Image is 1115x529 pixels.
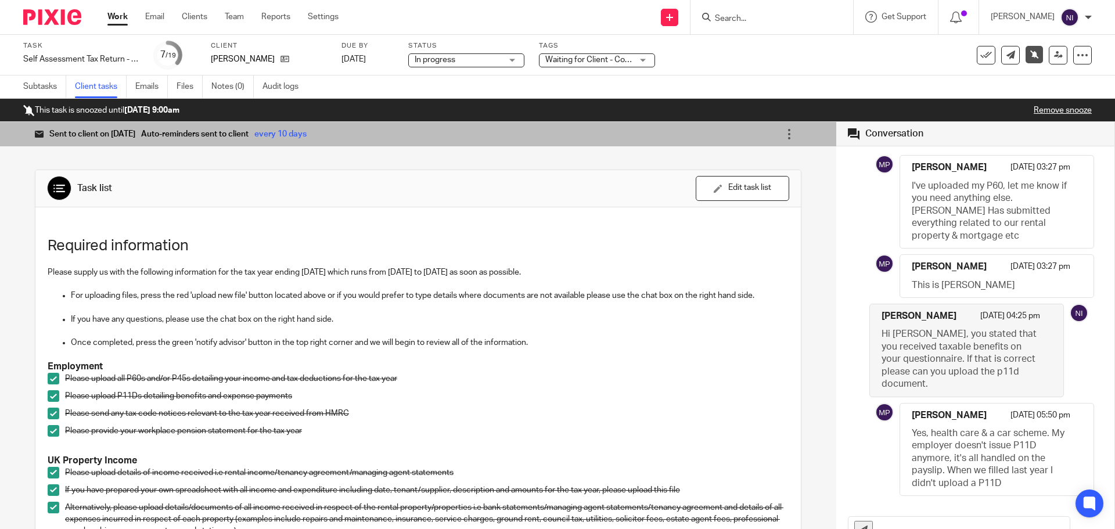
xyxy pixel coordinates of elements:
div: Auto-reminders sent to client [141,128,249,140]
label: Status [408,41,524,51]
span: In progress [415,56,455,64]
img: svg%3E [1060,8,1079,27]
div: every 10 days [254,128,307,140]
p: [DATE] 03:27 pm [1010,261,1070,279]
h4: [PERSON_NAME] [912,161,987,174]
p: If you have prepared your own spreadsheet with all income and expenditure including date, tenant/... [65,484,789,496]
a: Clients [182,11,207,23]
img: svg%3E [875,155,894,174]
div: Self Assessment Tax Return - [DATE]-[DATE] [23,53,139,65]
div: Task list [77,182,112,195]
span: Waiting for Client - Complete Task [545,56,668,64]
p: Yes, health care & a car scheme. My employer doesn't issue P11D anymore, it's all handled on the ... [912,427,1070,490]
span: Get Support [882,13,926,21]
div: Sent to client on [DATE] [35,128,135,140]
p: Please provide your workplace pension statement for the tax year [65,425,789,437]
p: Please upload all P60s and/or P45s detailing your income and tax deductions for the tax year [65,373,789,384]
a: Audit logs [262,75,307,98]
button: Edit task list [696,176,789,201]
label: Task [23,41,139,51]
a: Settings [308,11,339,23]
p: Once completed, press the green 'notify advisor' button in the top right corner and we will begin... [71,337,789,348]
a: Files [177,75,203,98]
label: Due by [341,41,394,51]
strong: Employment [48,362,103,371]
a: Client tasks [75,75,127,98]
span: [DATE] [341,55,366,63]
p: Please send any tax code notices relevant to the tax year received from HMRC [65,408,789,419]
img: Pixie [23,9,81,25]
h4: [PERSON_NAME] [882,310,956,322]
h4: [PERSON_NAME] [912,409,987,422]
a: Reports [261,11,290,23]
div: Conversation [865,128,923,140]
small: /19 [166,52,176,59]
p: Please upload P11Ds detailing benefits and expense payments [65,390,789,402]
p: [DATE] 04:25 pm [980,310,1040,328]
p: For uploading files, press the red 'upload new file' button located above or if you would prefer ... [71,290,789,301]
input: Search [714,14,818,24]
img: svg%3E [875,403,894,422]
a: Team [225,11,244,23]
h1: Required information [48,237,789,255]
p: [DATE] 05:50 pm [1010,409,1070,427]
a: Remove snooze [1034,106,1092,114]
p: Please supply us with the following information for the tax year ending [DATE] which runs from [D... [48,267,789,278]
a: Work [107,11,128,23]
a: Emails [135,75,168,98]
p: This is [PERSON_NAME] [912,279,1070,292]
strong: UK Property Income [48,456,137,465]
p: I've uploaded my P60, let me know if you need anything else. [PERSON_NAME] Has submitted everythi... [912,180,1070,242]
img: svg%3E [875,254,894,273]
p: Hi [PERSON_NAME], you stated that you received taxable benefits on your questionnaire. If that is... [882,328,1040,390]
p: [PERSON_NAME] [991,11,1055,23]
p: This task is snoozed until [23,105,179,116]
a: Notes (0) [211,75,254,98]
a: Subtasks [23,75,66,98]
a: Email [145,11,164,23]
label: Client [211,41,327,51]
p: [DATE] 03:27 pm [1010,161,1070,179]
div: Self Assessment Tax Return - 2024-2025 [23,53,139,65]
p: [PERSON_NAME] [211,53,275,65]
h4: [PERSON_NAME] [912,261,987,273]
b: [DATE] 9:00am [124,106,179,114]
img: svg%3E [1070,304,1088,322]
div: 7 [160,48,176,62]
label: Tags [539,41,655,51]
p: If you have any questions, please use the chat box on the right hand side. [71,314,789,325]
p: Please upload details of income received i.e rental income/tenancy agreement/managing agent state... [65,467,789,478]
